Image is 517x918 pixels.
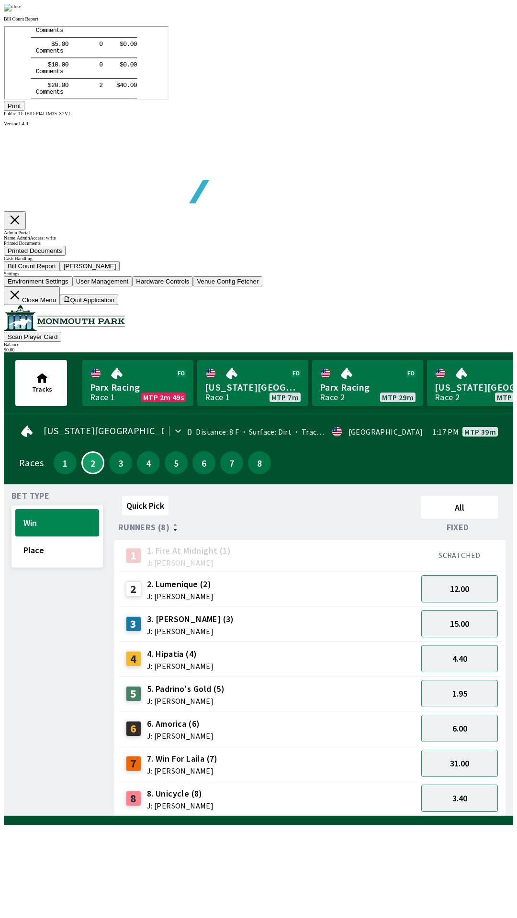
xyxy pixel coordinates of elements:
[435,393,460,401] div: Race 2
[452,723,467,734] span: 6.00
[147,802,214,809] span: J: [PERSON_NAME]
[452,793,467,804] span: 3.40
[195,459,213,466] span: 6
[126,651,141,667] div: 4
[4,261,60,271] button: Bill Count Report
[4,121,513,126] div: Version 1.4.0
[292,427,378,437] span: Track Condition: Good
[143,393,184,401] span: MTP 2m 49s
[72,276,133,286] button: User Management
[464,428,496,436] span: MTP 39m
[52,61,56,68] tspan: t
[147,753,218,765] span: 7. Win For Laila (7)
[4,16,513,22] p: Bill Count Report
[122,496,169,515] button: Quick Pick
[147,559,231,567] span: J: [PERSON_NAME]
[450,758,469,769] span: 31.00
[250,459,269,466] span: 8
[46,34,50,41] tspan: 1
[125,55,129,62] tspan: 0
[54,55,57,62] tspan: .
[126,686,141,701] div: 5
[44,427,187,435] span: [US_STATE][GEOGRAPHIC_DATA]
[147,697,225,705] span: J: [PERSON_NAME]
[147,578,214,590] span: 2. Lumenique (2)
[165,451,188,474] button: 5
[57,34,61,41] tspan: 0
[147,732,214,740] span: J: [PERSON_NAME]
[147,787,214,800] span: 8. Unicycle (8)
[4,4,22,11] img: close
[118,524,169,531] span: Runners (8)
[43,34,47,41] tspan: $
[426,502,494,513] span: All
[90,393,115,401] div: Race 1
[187,428,192,436] div: 0
[126,756,141,771] div: 7
[125,34,129,41] tspan: 0
[4,342,513,347] div: Balance
[312,360,423,406] a: Parx RacingRace 2MTP 29m
[126,791,141,806] div: 8
[167,459,185,466] span: 5
[147,648,214,660] span: 4. Hipatia (4)
[4,286,60,305] button: Close Menu
[450,618,469,629] span: 15.00
[4,256,513,261] div: Cash Handling
[129,55,133,62] tspan: 0
[55,41,59,48] tspan: s
[60,261,120,271] button: [PERSON_NAME]
[147,545,231,557] span: 1. Fire At Midnight (1)
[450,583,469,594] span: 12.00
[239,427,292,437] span: Surface: Dirt
[147,627,234,635] span: J: [PERSON_NAME]
[45,41,49,48] tspan: e
[26,126,301,227] img: global tote logo
[4,101,24,111] button: Print
[109,451,132,474] button: 3
[52,41,56,48] tspan: t
[147,683,225,695] span: 5. Padrino's Gold (5)
[60,295,118,305] button: Quit Application
[94,55,98,62] tspan: 2
[34,61,38,68] tspan: o
[421,680,498,707] button: 1.95
[85,460,101,465] span: 2
[41,61,45,68] tspan: m
[45,61,49,68] tspan: e
[421,550,498,560] div: SCRATCHED
[119,55,123,62] tspan: 0
[55,61,59,68] tspan: s
[452,688,467,699] span: 1.95
[192,451,215,474] button: 6
[60,55,64,62] tspan: 0
[421,645,498,672] button: 4.40
[38,61,42,68] tspan: m
[126,721,141,736] div: 6
[34,41,38,48] tspan: o
[48,41,52,48] tspan: n
[348,428,423,436] div: [GEOGRAPHIC_DATA]
[50,55,54,62] tspan: 0
[90,381,186,393] span: Parx Racing
[421,750,498,777] button: 31.00
[223,459,241,466] span: 7
[320,381,416,393] span: Parx Racing
[4,332,61,342] button: Scan Player Card
[46,55,50,62] tspan: 2
[126,581,141,597] div: 2
[4,276,72,286] button: Environment Settings
[4,305,125,331] img: venue logo
[50,34,54,41] tspan: 0
[43,55,47,62] tspan: $
[115,34,119,41] tspan: $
